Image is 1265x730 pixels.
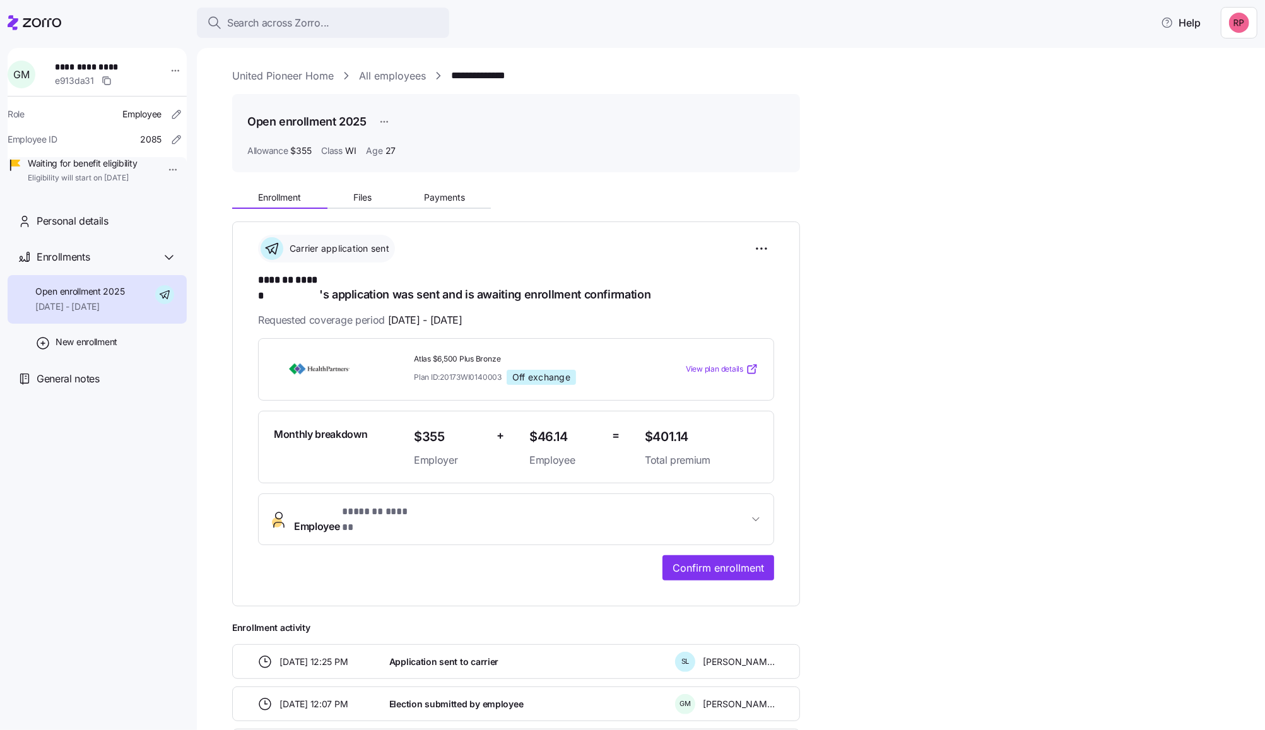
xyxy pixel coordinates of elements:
a: All employees [359,68,426,84]
span: e913da31 [55,74,94,87]
span: Employee [529,452,602,468]
span: [DATE] - [DATE] [388,312,462,328]
span: Off exchange [512,372,570,383]
span: Class [321,144,343,157]
span: New enrollment [56,336,117,348]
span: S L [681,658,690,665]
span: Plan ID: 20173WI0140003 [414,372,502,382]
span: [DATE] 12:07 PM [280,698,348,710]
span: Atlas $6,500 Plus Bronze [414,354,635,365]
h1: 's application was sent and is awaiting enrollment confirmation [258,273,774,302]
span: Enrollment activity [232,621,800,634]
img: eedd38507f2e98b8446e6c4bda047efc [1229,13,1249,33]
button: Search across Zorro... [197,8,449,38]
span: Total premium [645,452,758,468]
h1: Open enrollment 2025 [247,114,367,129]
span: 27 [385,144,396,157]
span: G M [13,69,29,79]
span: Enrollments [37,249,90,265]
span: Files [353,193,372,202]
span: Eligibility will start on [DATE] [28,173,137,184]
span: Confirm enrollment [673,560,764,575]
span: Open enrollment 2025 [35,285,124,298]
span: 2085 [140,133,162,146]
span: [PERSON_NAME] [703,698,775,710]
span: Help [1161,15,1201,30]
span: Personal details [37,213,109,229]
span: [PERSON_NAME] [703,656,775,668]
span: $355 [414,427,486,447]
span: = [612,427,620,445]
span: Requested coverage period [258,312,462,328]
span: Search across Zorro... [227,15,329,31]
span: WI [345,144,356,157]
span: General notes [37,371,100,387]
span: Election submitted by employee [389,698,524,710]
button: Help [1151,10,1211,35]
button: Confirm enrollment [662,555,774,580]
span: Employee [294,504,409,534]
span: $401.14 [645,427,758,447]
span: G M [680,700,691,707]
span: $355 [290,144,311,157]
span: Age [366,144,382,157]
span: Waiting for benefit eligibility [28,157,137,170]
span: View plan details [686,363,743,375]
span: Role [8,108,25,121]
span: Monthly breakdown [274,427,368,442]
a: United Pioneer Home [232,68,334,84]
span: + [497,427,504,445]
span: $46.14 [529,427,602,447]
span: [DATE] - [DATE] [35,300,124,313]
span: Employee ID [8,133,57,146]
span: [DATE] 12:25 PM [280,656,348,668]
span: Application sent to carrier [389,656,498,668]
span: Carrier application sent [286,242,389,255]
span: Payments [424,193,465,202]
img: HealthPartners [274,355,365,384]
span: Employer [414,452,486,468]
span: Employee [122,108,162,121]
a: View plan details [686,363,758,375]
span: Enrollment [258,193,301,202]
span: Allowance [247,144,288,157]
